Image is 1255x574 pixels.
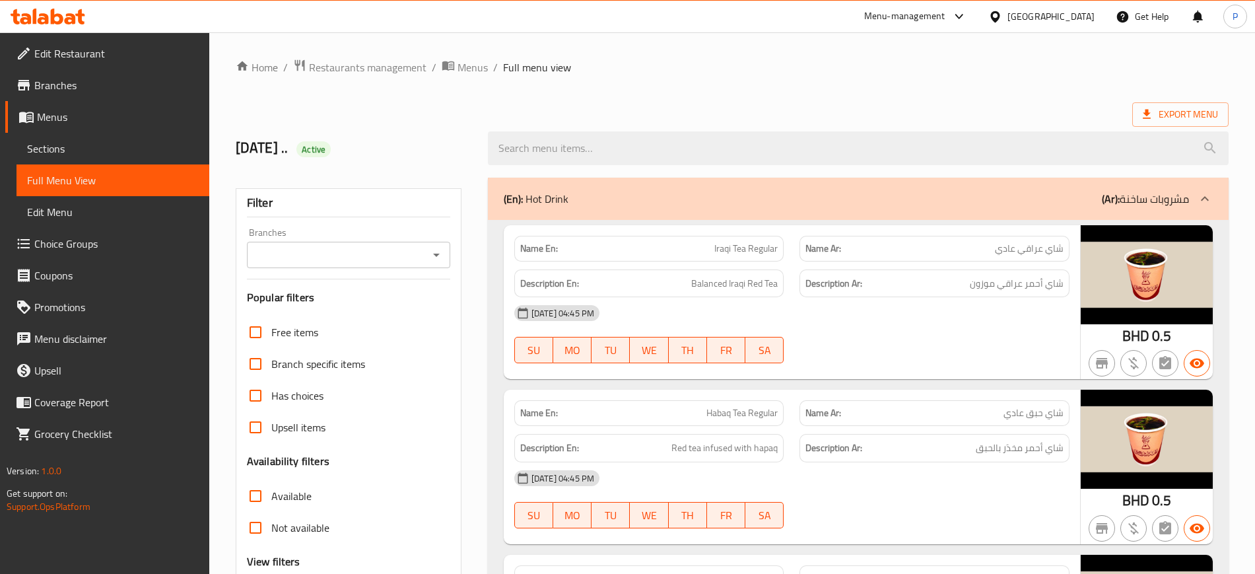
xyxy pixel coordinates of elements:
span: TU [597,341,625,360]
button: SA [745,337,784,363]
button: Not has choices [1152,350,1178,377]
span: Not available [271,520,329,536]
a: Full Menu View [17,164,209,196]
a: Choice Groups [5,228,209,260]
span: Upsell [34,363,199,378]
p: مشروبات ساخنة [1102,191,1189,207]
button: Purchased item [1120,350,1147,377]
a: Restaurants management [293,59,426,76]
span: WE [635,341,663,360]
span: SU [520,341,548,360]
button: Not has choices [1152,515,1178,542]
h3: Availability filters [247,454,329,469]
li: / [493,59,498,75]
span: [DATE] 04:45 PM [526,307,599,320]
a: Upsell [5,355,209,386]
p: Hot Drink [504,191,568,207]
button: FR [707,337,745,363]
span: شاي أحمر عراقي موزون [970,275,1064,292]
a: Menus [442,59,488,76]
span: SA [751,341,778,360]
button: TU [592,502,630,528]
span: Version: [7,462,39,480]
span: Coupons [34,268,199,283]
span: Branches [34,77,199,93]
a: Branches [5,69,209,101]
nav: breadcrumb [236,59,1229,76]
span: Upsell items [271,419,325,435]
button: SA [745,502,784,528]
span: Active [296,143,331,156]
span: Grocery Checklist [34,426,199,442]
button: TU [592,337,630,363]
span: 0.5 [1152,323,1171,349]
strong: Description En: [520,275,579,292]
button: WE [630,502,668,528]
span: TH [674,506,702,525]
button: TH [669,337,707,363]
a: Edit Menu [17,196,209,228]
strong: Description Ar: [805,440,862,456]
span: WE [635,506,663,525]
button: Open [427,246,446,264]
button: Not branch specific item [1089,350,1115,377]
span: Balanced Iraqi Red Tea [691,275,778,292]
a: Menu disclaimer [5,323,209,355]
span: Edit Restaurant [34,46,199,61]
button: FR [707,502,745,528]
strong: Description Ar: [805,275,862,292]
span: 0.5 [1152,487,1171,513]
span: Promotions [34,299,199,315]
span: Get support on: [7,485,67,502]
h3: Popular filters [247,290,450,305]
strong: Name Ar: [805,242,841,256]
img: habaq_tea638937797393718257.jpg [1081,390,1213,489]
span: Has choices [271,388,323,404]
div: (En): Hot Drink(Ar):مشروبات ساخنة [488,178,1229,220]
a: Promotions [5,291,209,323]
span: Menus [37,109,199,125]
a: Home [236,59,278,75]
h2: [DATE] .. [236,138,472,158]
span: MO [559,506,586,525]
li: / [283,59,288,75]
span: FR [712,506,740,525]
span: SA [751,506,778,525]
span: Habaq Tea Regular [706,406,778,420]
span: Full Menu View [27,172,199,188]
div: Active [296,141,331,157]
button: MO [553,337,592,363]
div: [GEOGRAPHIC_DATA] [1007,9,1095,24]
span: FR [712,341,740,360]
b: (En): [504,189,523,209]
span: SU [520,506,548,525]
button: Not branch specific item [1089,515,1115,542]
span: شاي عراقي عادي [995,242,1064,256]
a: Edit Restaurant [5,38,209,69]
div: Menu-management [864,9,945,24]
span: BHD [1122,487,1149,513]
span: [DATE] 04:45 PM [526,472,599,485]
span: Sections [27,141,199,157]
h3: View filters [247,554,300,569]
span: Coverage Report [34,394,199,410]
button: SU [514,337,553,363]
span: TH [674,341,702,360]
input: search [488,131,1229,165]
span: Export Menu [1132,102,1229,127]
span: TU [597,506,625,525]
span: Iraqi Tea Regular [714,242,778,256]
strong: Name En: [520,406,558,420]
span: شاي أحمر مخدَر بالحبق [976,440,1064,456]
span: Branch specific items [271,356,365,372]
a: Menus [5,101,209,133]
span: Full menu view [503,59,571,75]
span: Free items [271,324,318,340]
button: TH [669,502,707,528]
button: MO [553,502,592,528]
span: MO [559,341,586,360]
div: Filter [247,189,450,217]
span: Export Menu [1143,106,1218,123]
span: 1.0.0 [41,462,61,480]
button: SU [514,502,553,528]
